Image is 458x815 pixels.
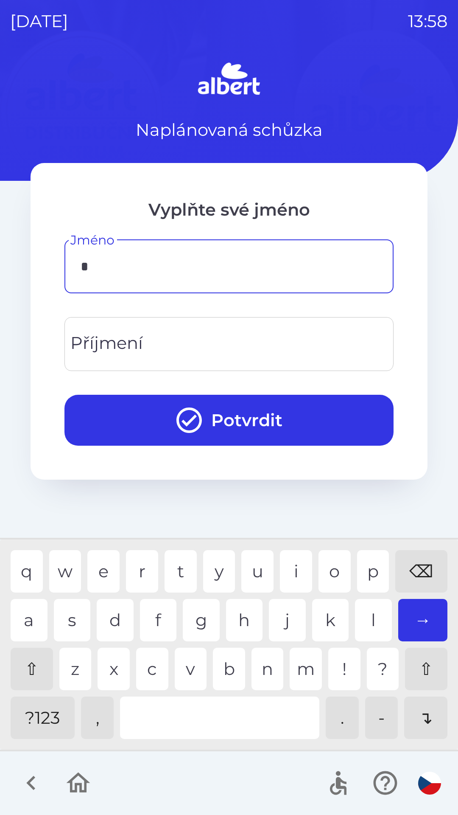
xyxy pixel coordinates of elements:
[31,59,427,100] img: Logo
[408,8,448,34] p: 13:58
[136,117,323,143] p: Naplánovaná schůzka
[64,395,394,446] button: Potvrdit
[418,772,441,795] img: cs flag
[64,197,394,222] p: Vyplňte své jméno
[70,231,114,249] label: Jméno
[10,8,68,34] p: [DATE]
